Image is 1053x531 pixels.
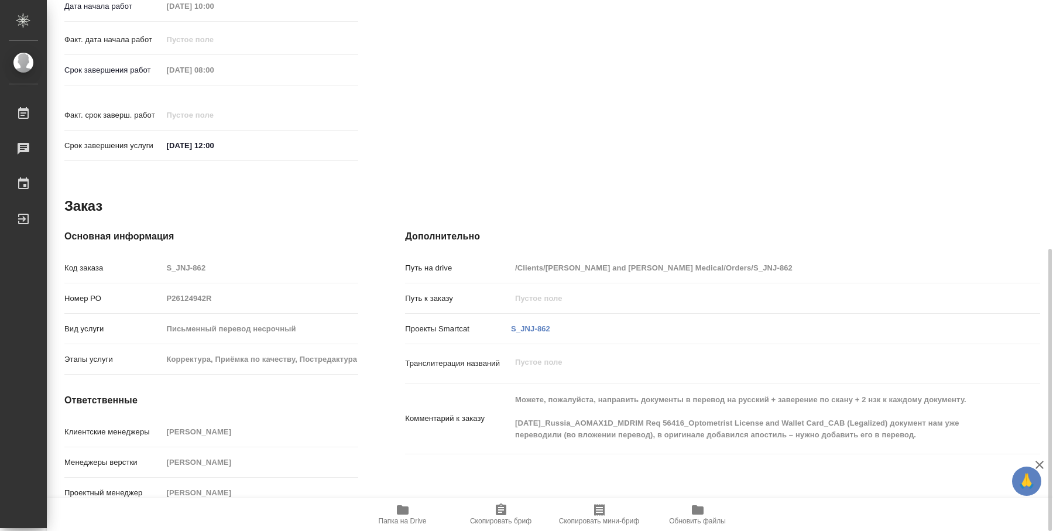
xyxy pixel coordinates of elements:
[162,137,265,154] input: ✎ Введи что-нибудь
[64,197,102,215] h2: Заказ
[162,454,358,471] input: Пустое поле
[64,457,162,468] p: Менеджеры верстки
[470,517,531,525] span: Скопировать бриф
[452,498,550,531] button: Скопировать бриф
[162,259,358,276] input: Пустое поле
[64,64,162,76] p: Срок завершения работ
[1012,467,1041,496] button: 🙏
[162,290,358,307] input: Пустое поле
[405,262,511,274] p: Путь на drive
[64,34,162,46] p: Факт. дата начала работ
[162,31,265,48] input: Пустое поле
[64,354,162,365] p: Этапы услуги
[405,323,511,335] p: Проекты Smartcat
[550,498,649,531] button: Скопировать мини-бриф
[64,487,162,499] p: Проектный менеджер
[162,351,358,368] input: Пустое поле
[559,517,639,525] span: Скопировать мини-бриф
[162,484,358,501] input: Пустое поле
[64,1,162,12] p: Дата начала работ
[64,109,162,121] p: Факт. срок заверш. работ
[354,498,452,531] button: Папка на Drive
[64,293,162,304] p: Номер РО
[64,393,358,407] h4: Ответственные
[649,498,747,531] button: Обновить файлы
[162,320,358,337] input: Пустое поле
[511,324,550,333] a: S_JNJ-862
[379,517,427,525] span: Папка на Drive
[511,390,987,445] textarea: Можете, пожалуйста, направить документы в перевод на русский + заверение по скану + 2 нзк к каждо...
[669,517,726,525] span: Обновить файлы
[405,358,511,369] p: Транслитерация названий
[64,229,358,244] h4: Основная информация
[64,262,162,274] p: Код заказа
[64,323,162,335] p: Вид услуги
[405,229,1040,244] h4: Дополнительно
[162,61,265,78] input: Пустое поле
[511,290,987,307] input: Пустое поле
[405,413,511,424] p: Комментарий к заказу
[162,107,265,124] input: Пустое поле
[64,426,162,438] p: Клиентские менеджеры
[64,140,162,152] p: Срок завершения услуги
[405,293,511,304] p: Путь к заказу
[162,423,358,440] input: Пустое поле
[511,259,987,276] input: Пустое поле
[1017,469,1037,494] span: 🙏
